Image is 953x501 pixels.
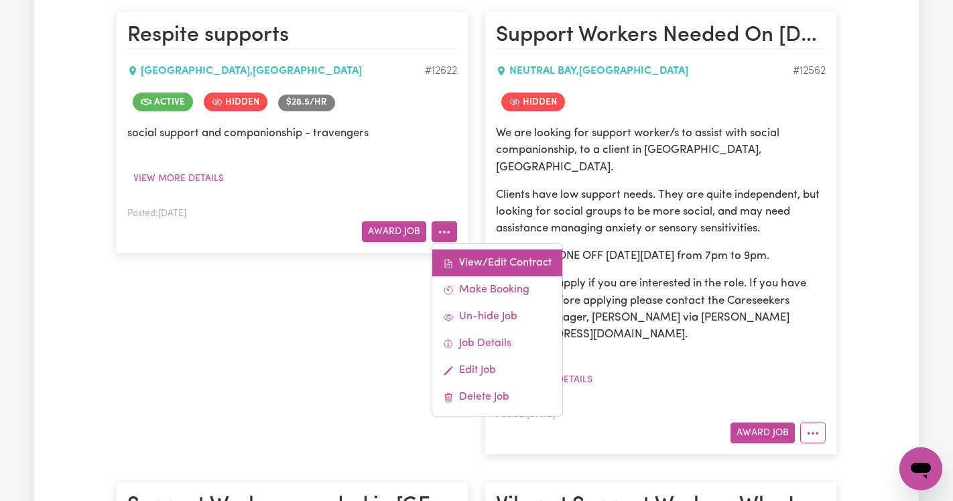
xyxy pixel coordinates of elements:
[204,93,267,111] span: Job is hidden
[127,125,457,142] p: social support and companionship - travengers
[133,93,193,111] span: Job is active
[278,95,335,111] span: Job rate per hour
[496,125,826,176] p: We are looking for support worker/s to assist with social companionship, to a client in [GEOGRAPH...
[432,303,562,330] a: Un-hide Job
[793,63,826,79] div: Job ID #12562
[730,423,795,443] button: Award Job
[432,330,562,357] a: Job Details
[127,168,230,189] button: View more details
[496,275,826,343] p: Please click apply if you are interested in the role. If you have questions before applying pleas...
[496,186,826,237] p: Clients have low support needs. They are quite independent, but looking for social groups to be m...
[425,63,457,79] div: Job ID #12622
[432,384,562,410] a: Delete Job
[127,63,425,79] div: [GEOGRAPHIC_DATA] , [GEOGRAPHIC_DATA]
[800,423,826,443] button: More options
[496,23,826,50] h2: Support Workers Needed On 21/06 Friday - Neutral Bay, NSW.
[127,23,457,50] h2: Respite supports
[432,357,562,384] a: Edit Job
[362,221,426,242] button: Award Job
[432,243,563,416] div: More options
[432,276,562,303] a: Make Booking
[496,247,826,264] p: Shift will be ONE OFF [DATE][DATE] from 7pm to 9pm.
[127,209,186,218] span: Posted: [DATE]
[501,93,565,111] span: Job is hidden
[496,63,793,79] div: NEUTRAL BAY , [GEOGRAPHIC_DATA]
[899,447,942,490] iframe: Button to launch messaging window
[432,249,562,276] a: View/Edit Contract
[432,221,457,242] button: More options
